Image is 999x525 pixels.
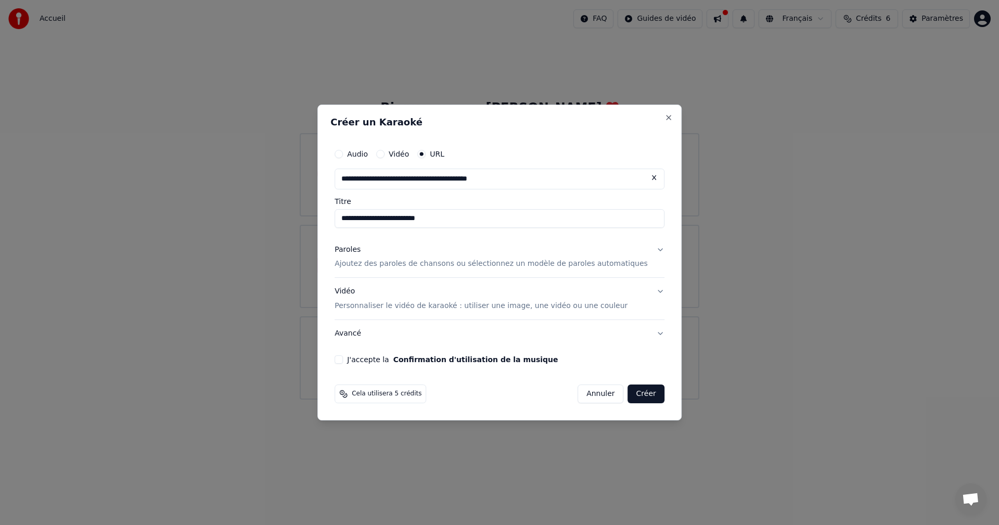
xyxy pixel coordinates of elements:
[628,385,664,403] button: Créer
[330,118,669,127] h2: Créer un Karaoké
[352,390,421,398] span: Cela utilisera 5 crédits
[335,301,627,311] p: Personnaliser le vidéo de karaoké : utiliser une image, une vidéo ou une couleur
[335,245,361,255] div: Paroles
[347,356,558,363] label: J'accepte la
[335,287,627,312] div: Vidéo
[335,320,664,347] button: Avancé
[335,198,664,205] label: Titre
[578,385,623,403] button: Annuler
[430,150,444,158] label: URL
[347,150,368,158] label: Audio
[335,278,664,320] button: VidéoPersonnaliser le vidéo de karaoké : utiliser une image, une vidéo ou une couleur
[389,150,409,158] label: Vidéo
[393,356,558,363] button: J'accepte la
[335,236,664,278] button: ParolesAjoutez des paroles de chansons ou sélectionnez un modèle de paroles automatiques
[335,259,648,270] p: Ajoutez des paroles de chansons ou sélectionnez un modèle de paroles automatiques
